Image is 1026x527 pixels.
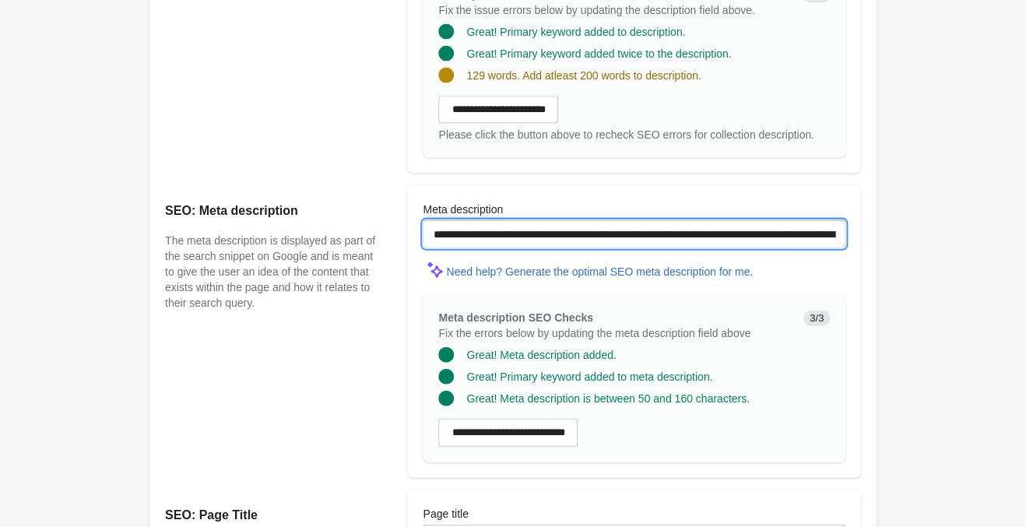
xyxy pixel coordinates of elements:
[423,258,446,281] img: MagicMinor-0c7ff6cd6e0e39933513fd390ee66b6c2ef63129d1617a7e6fa9320d2ce6cec8.svg
[446,265,753,278] div: Need help? Generate the optimal SEO meta description for me.
[440,258,759,286] button: Need help? Generate the optimal SEO meta description for me.
[466,69,701,82] span: 129 words. Add atleast 200 words to description.
[438,127,830,142] div: Please click the button above to recheck SEO errors for collection description.
[165,506,376,525] h2: SEO: Page Title
[423,202,503,217] label: Meta description
[438,311,592,324] span: Meta description SEO Checks
[803,311,830,326] span: 3/3
[423,506,468,522] label: Page title
[165,202,376,220] h2: SEO: Meta description
[466,371,712,383] span: Great! Primary keyword added to meta description.
[466,349,616,361] span: Great! Meta description added.
[438,2,791,18] p: Fix the issue errors below by updating the description field above.
[165,233,376,311] p: The meta description is displayed as part of the search snippet on Google and is meant to give th...
[466,392,749,405] span: Great! Meta description is between 50 and 160 characters.
[466,47,731,60] span: Great! Primary keyword added twice to the description.
[438,325,791,341] p: Fix the errors below by updating the meta description field above
[466,26,685,38] span: Great! Primary keyword added to description.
